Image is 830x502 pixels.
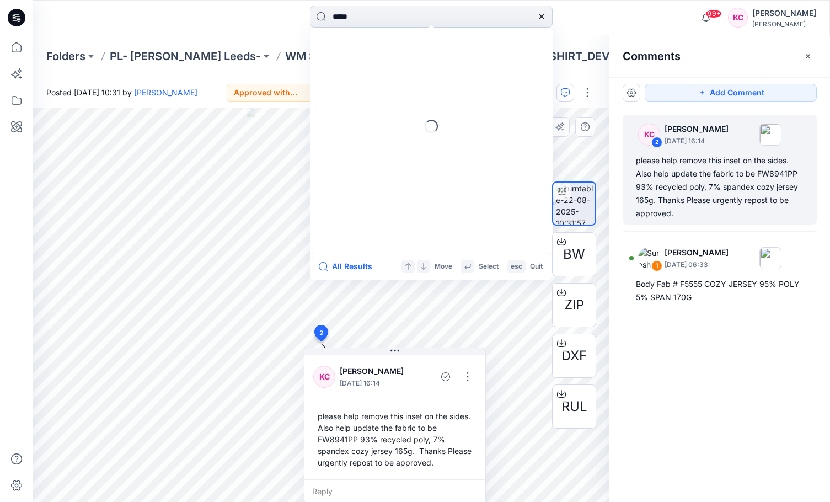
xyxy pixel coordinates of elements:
span: BW [563,244,585,264]
p: [PERSON_NAME] [340,365,413,378]
img: turntable-22-08-2025-10:31:57 [556,183,595,225]
div: 1 [651,260,662,271]
div: KC [313,366,335,388]
span: 2 [319,328,324,338]
span: Posted [DATE] 10:31 by [46,87,197,98]
p: [DATE] 06:33 [665,259,729,270]
div: KC [728,8,748,28]
button: All Results [319,260,379,273]
button: Add Comment [645,84,817,102]
p: Quit [530,261,543,273]
p: Move [435,261,452,273]
h2: Comments [623,50,681,63]
div: please help remove this inset on the sides. Also help update the fabric to be FW8941PP 93% recycl... [313,406,476,473]
a: Folders [46,49,85,64]
p: [PERSON_NAME] [665,122,729,136]
div: please help remove this inset on the sides. Also help update the fabric to be FW8941PP 93% recycl... [636,154,804,220]
p: 01619-SLEEPSHIRT_DEV_REV2 [480,49,643,64]
div: Body Fab # F5555 COZY JERSEY 95% POLY 5% SPAN 170G [636,277,804,304]
span: RUL [561,397,587,416]
div: [PERSON_NAME] [752,7,816,20]
span: DXF [561,346,587,366]
p: [PERSON_NAME] [665,246,729,259]
a: [PERSON_NAME] [134,88,197,97]
p: [DATE] 16:14 [340,378,413,389]
span: ZIP [564,295,584,315]
div: [PERSON_NAME] [752,20,816,28]
span: 99+ [705,9,722,18]
div: 2 [651,137,662,148]
a: WM S3 2025 GRP # 01619 WTC [DATE] [285,49,456,64]
div: KC [638,124,660,146]
p: Select [479,261,499,273]
p: [DATE] 16:14 [665,136,729,147]
a: PL- [PERSON_NAME] Leeds- [110,49,261,64]
img: Suresh Perera [638,247,660,269]
p: esc [511,261,522,273]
